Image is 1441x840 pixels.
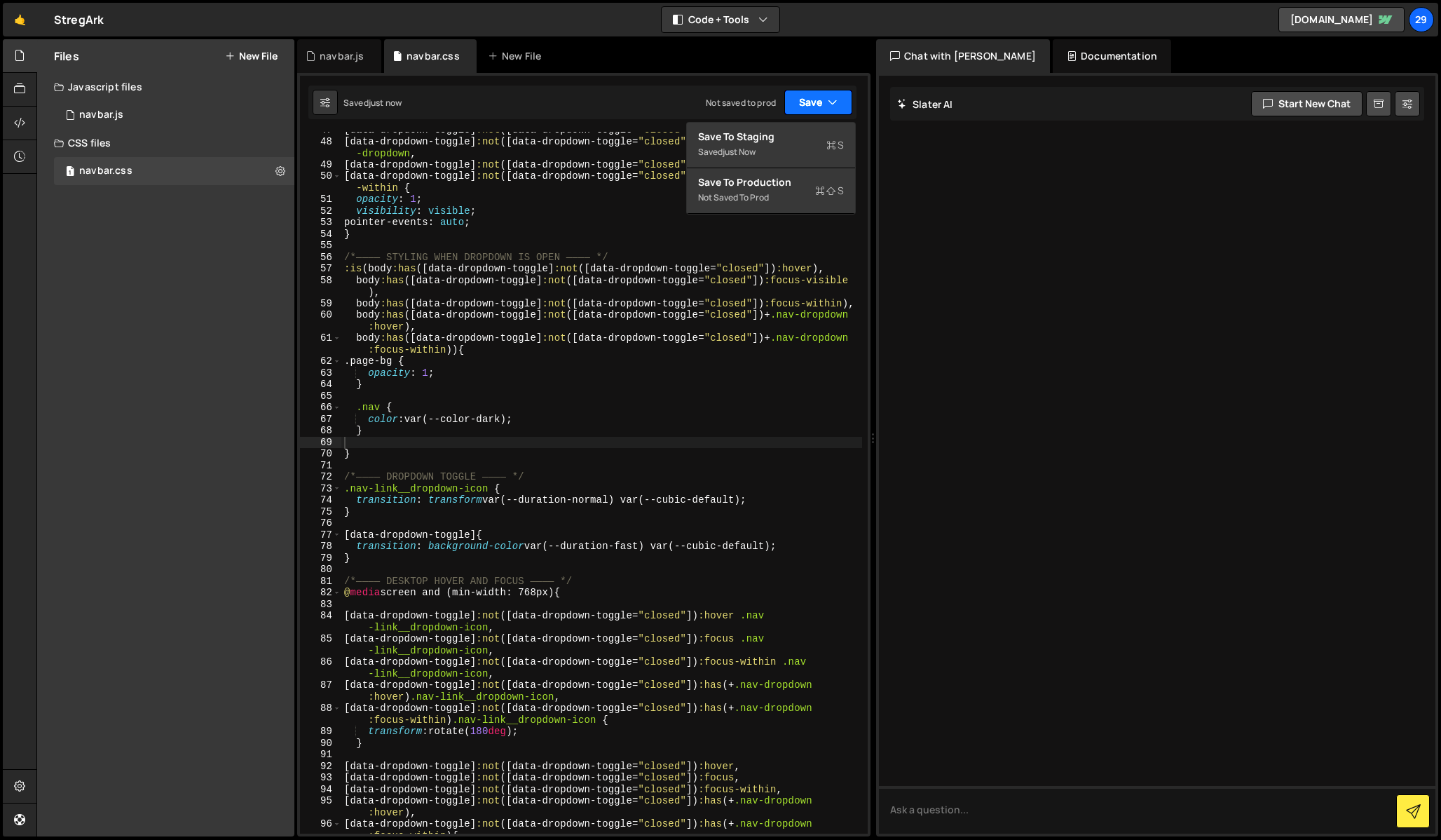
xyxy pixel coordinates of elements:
div: 84 [300,610,341,633]
div: 54 [300,229,341,241]
div: 88 [300,703,341,726]
div: StregArk [54,11,104,28]
div: 87 [300,679,341,703]
div: Not saved to prod [706,97,776,109]
div: 90 [300,738,341,750]
div: 64 [300,379,341,391]
div: 67 [300,414,341,426]
div: 56 [300,252,341,264]
div: 72 [300,471,341,483]
div: New File [488,49,547,63]
button: Save to StagingS Savedjust now [687,123,855,168]
div: 59 [300,298,341,310]
div: 69 [300,437,341,449]
div: 60 [300,309,341,332]
div: 95 [300,795,341,818]
div: 55 [300,240,341,252]
div: just now [723,146,756,158]
div: 53 [300,217,341,229]
button: Save [784,90,852,115]
h2: Slater AI [897,97,953,111]
div: 49 [300,159,341,171]
div: 63 [300,367,341,379]
div: 92 [300,761,341,773]
div: Not saved to prod [698,189,844,206]
div: 52 [300,205,341,217]
div: 77 [300,529,341,541]
button: Save to ProductionS Not saved to prod [687,168,855,214]
div: 16690/45597.js [54,101,294,129]
div: Save to Staging [698,130,844,144]
div: 71 [300,460,341,472]
div: navbar.css [407,49,460,63]
div: 70 [300,448,341,460]
div: navbar.js [320,49,364,63]
div: 73 [300,483,341,495]
div: 62 [300,355,341,367]
span: S [815,184,844,198]
div: 82 [300,587,341,599]
div: 58 [300,275,341,298]
button: New File [225,50,278,62]
div: 81 [300,576,341,588]
div: 89 [300,726,341,738]
span: 1 [66,167,74,178]
div: 80 [300,564,341,576]
div: 78 [300,541,341,553]
a: 🤙 [3,3,37,36]
div: Documentation [1053,39,1171,73]
div: just now [369,97,402,109]
div: 94 [300,784,341,796]
div: navbar.css [79,165,132,177]
div: Saved [698,144,844,161]
div: navbar.js [79,109,123,121]
div: 74 [300,494,341,506]
button: Start new chat [1251,91,1363,116]
div: Javascript files [37,73,294,101]
div: 85 [300,633,341,656]
div: 68 [300,425,341,437]
div: 66 [300,402,341,414]
div: 86 [300,656,341,679]
div: 61 [300,332,341,355]
div: 93 [300,772,341,784]
div: 79 [300,553,341,564]
div: 57 [300,263,341,275]
div: 16690/45596.css [54,157,294,185]
div: 76 [300,517,341,529]
div: 50 [300,170,341,194]
div: Save to Production [698,175,844,189]
div: 91 [300,749,341,761]
button: Code + Tools [662,7,779,32]
h2: Files [54,48,79,64]
span: S [826,138,844,152]
a: [DOMAIN_NAME] [1278,7,1405,32]
div: 83 [300,599,341,611]
div: CSS files [37,129,294,157]
div: 75 [300,506,341,518]
div: Chat with [PERSON_NAME] [876,39,1050,73]
div: 51 [300,194,341,205]
a: 29 [1409,7,1434,32]
div: 65 [300,391,341,402]
div: 48 [300,136,341,159]
div: Saved [343,97,402,109]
